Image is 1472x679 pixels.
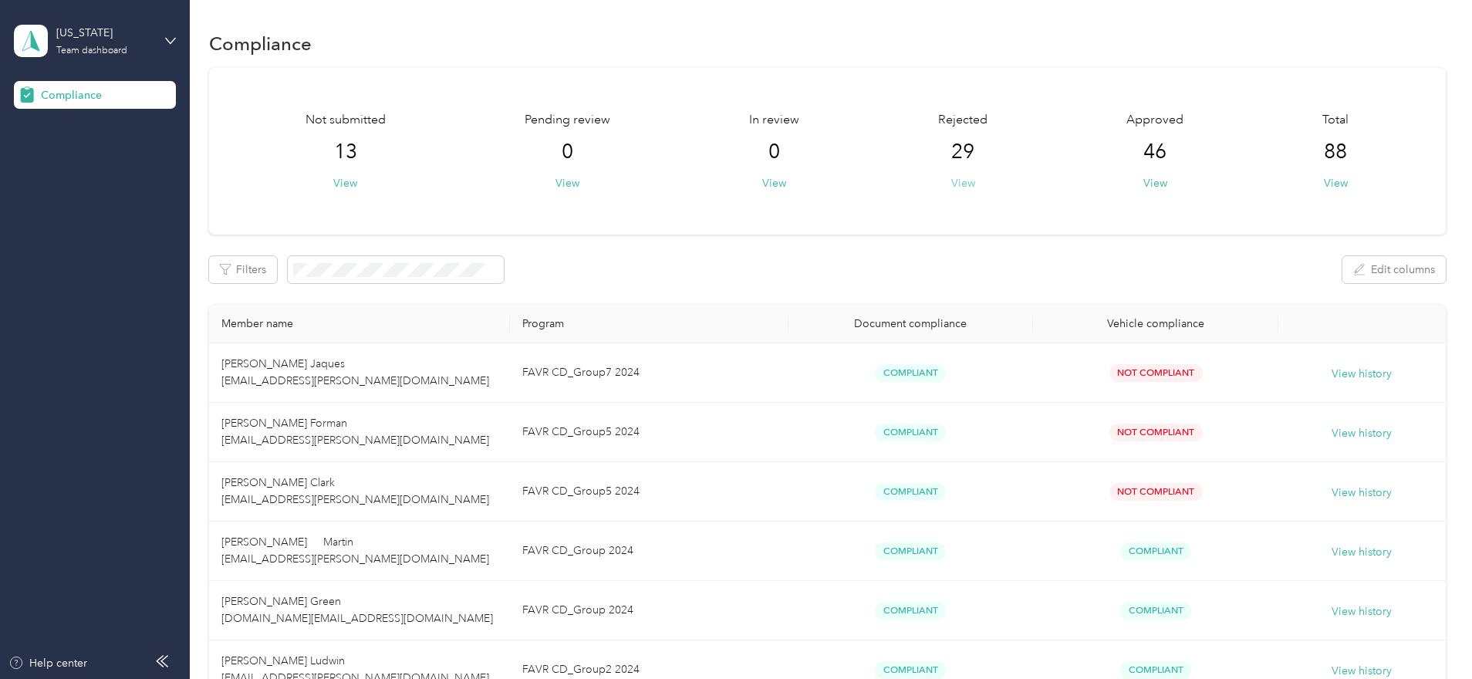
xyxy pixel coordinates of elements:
[510,343,788,403] td: FAVR CD_Group7 2024
[221,357,489,387] span: [PERSON_NAME] Jaques [EMAIL_ADDRESS][PERSON_NAME][DOMAIN_NAME]
[510,522,788,581] td: FAVR CD_Group 2024
[951,175,975,191] button: View
[875,661,946,679] span: Compliant
[306,111,386,130] span: Not submitted
[221,476,489,506] span: [PERSON_NAME] Clark [EMAIL_ADDRESS][PERSON_NAME][DOMAIN_NAME]
[762,175,786,191] button: View
[41,87,102,103] span: Compliance
[525,111,610,130] span: Pending review
[1332,485,1392,502] button: View history
[1120,602,1191,620] span: Compliant
[749,111,799,130] span: In review
[1109,483,1203,501] span: Not Compliant
[875,424,946,441] span: Compliant
[209,256,277,283] button: Filters
[56,46,127,56] div: Team dashboard
[209,35,312,52] h1: Compliance
[1324,175,1348,191] button: View
[555,175,579,191] button: View
[938,111,988,130] span: Rejected
[1126,111,1183,130] span: Approved
[221,417,489,447] span: [PERSON_NAME] Forman [EMAIL_ADDRESS][PERSON_NAME][DOMAIN_NAME]
[221,535,489,566] span: [PERSON_NAME] Martin [EMAIL_ADDRESS][PERSON_NAME][DOMAIN_NAME]
[1322,111,1349,130] span: Total
[1109,364,1203,382] span: Not Compliant
[1109,424,1203,441] span: Not Compliant
[209,305,510,343] th: Member name
[951,140,974,164] span: 29
[510,462,788,522] td: FAVR CD_Group5 2024
[56,25,153,41] div: [US_STATE]
[1324,140,1347,164] span: 88
[1120,661,1191,679] span: Compliant
[1332,366,1392,383] button: View history
[334,140,357,164] span: 13
[1143,140,1166,164] span: 46
[801,317,1021,330] div: Document compliance
[1332,425,1392,442] button: View history
[875,483,946,501] span: Compliant
[8,655,87,671] button: Help center
[221,595,493,625] span: [PERSON_NAME] Green [DOMAIN_NAME][EMAIL_ADDRESS][DOMAIN_NAME]
[510,581,788,640] td: FAVR CD_Group 2024
[1386,593,1472,679] iframe: Everlance-gr Chat Button Frame
[1120,542,1191,560] span: Compliant
[768,140,780,164] span: 0
[333,175,357,191] button: View
[875,542,946,560] span: Compliant
[1332,544,1392,561] button: View history
[1342,256,1446,283] button: Edit columns
[562,140,573,164] span: 0
[1332,603,1392,620] button: View history
[875,364,946,382] span: Compliant
[1143,175,1167,191] button: View
[510,305,788,343] th: Program
[1045,317,1266,330] div: Vehicle compliance
[875,602,946,620] span: Compliant
[510,403,788,462] td: FAVR CD_Group5 2024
